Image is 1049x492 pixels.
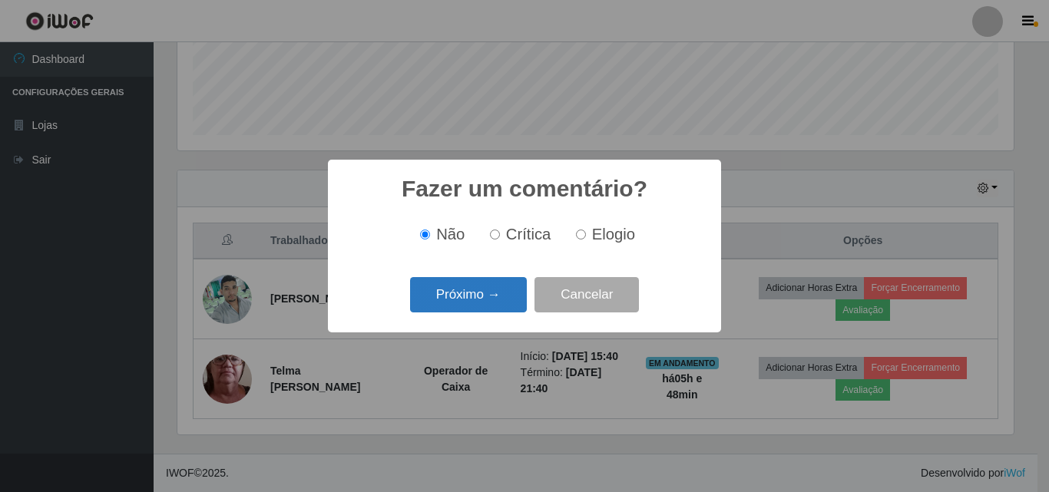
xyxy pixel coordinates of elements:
[410,277,527,313] button: Próximo →
[576,229,586,239] input: Elogio
[506,226,551,243] span: Crítica
[592,226,635,243] span: Elogio
[436,226,465,243] span: Não
[402,175,647,203] h2: Fazer um comentário?
[534,277,639,313] button: Cancelar
[490,229,500,239] input: Crítica
[420,229,430,239] input: Não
